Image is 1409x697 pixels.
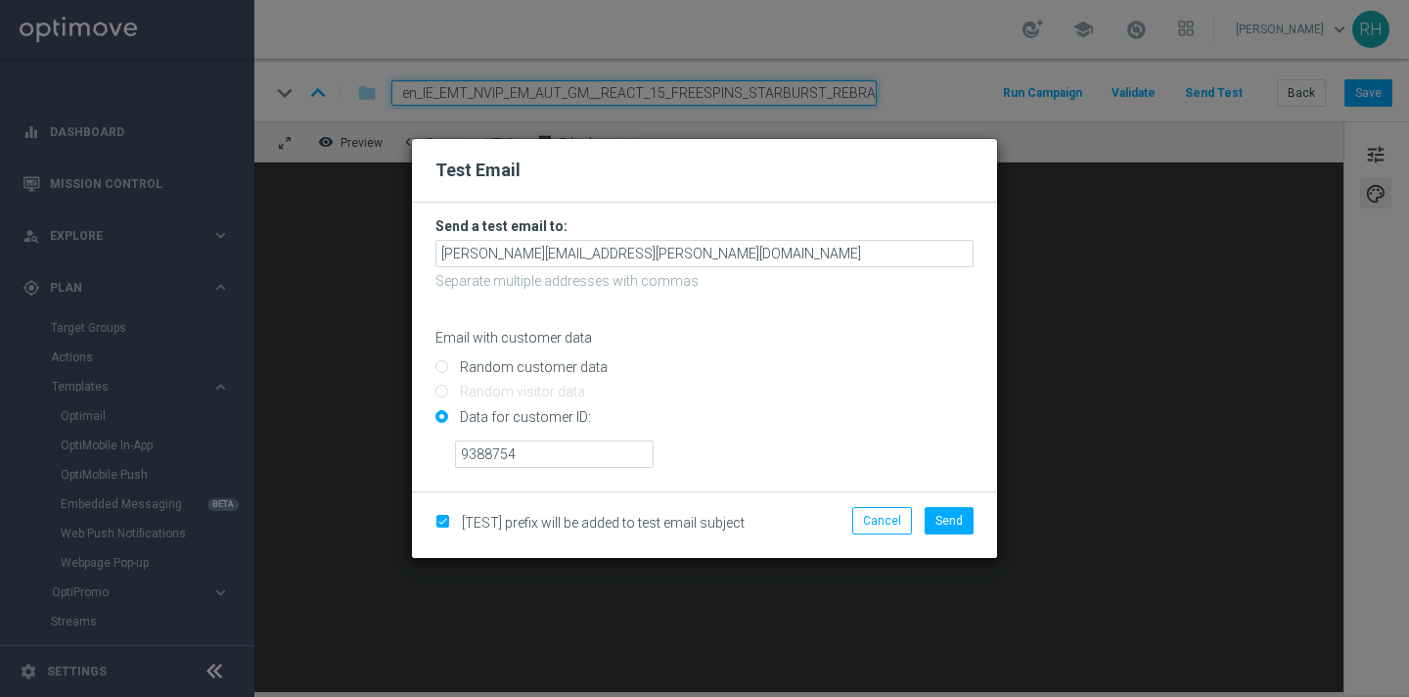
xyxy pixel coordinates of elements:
[462,515,745,531] span: [TEST] prefix will be added to test email subject
[852,507,912,534] button: Cancel
[435,159,974,182] h2: Test Email
[925,507,974,534] button: Send
[435,272,974,290] p: Separate multiple addresses with commas
[435,217,974,235] h3: Send a test email to:
[435,329,974,347] p: Email with customer data
[935,514,963,528] span: Send
[455,358,608,376] label: Random customer data
[455,441,654,468] input: Enter ID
